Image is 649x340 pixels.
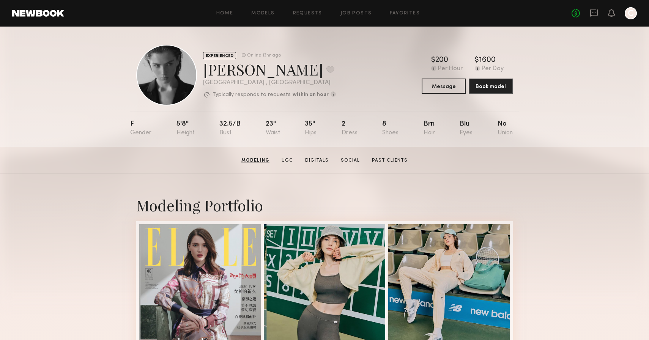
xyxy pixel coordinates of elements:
[213,92,291,98] p: Typically responds to requests
[469,79,513,94] button: Book model
[130,121,151,136] div: F
[338,157,363,164] a: Social
[266,121,280,136] div: 23"
[176,121,195,136] div: 5'8"
[390,11,420,16] a: Favorites
[435,57,448,64] div: 200
[219,121,241,136] div: 32.5/b
[479,57,496,64] div: 1600
[382,121,399,136] div: 8
[369,157,411,164] a: Past Clients
[431,57,435,64] div: $
[305,121,317,136] div: 35"
[475,57,479,64] div: $
[424,121,435,136] div: Brn
[136,195,513,215] div: Modeling Portfolio
[216,11,233,16] a: Home
[251,11,274,16] a: Models
[422,79,466,94] button: Message
[203,52,236,59] div: EXPERIENCED
[203,59,336,79] div: [PERSON_NAME]
[625,7,637,19] a: C
[302,157,332,164] a: Digitals
[203,80,336,86] div: [GEOGRAPHIC_DATA] , [GEOGRAPHIC_DATA]
[460,121,473,136] div: Blu
[498,121,513,136] div: No
[438,66,463,72] div: Per Hour
[342,121,358,136] div: 2
[279,157,296,164] a: UGC
[238,157,273,164] a: Modeling
[293,11,322,16] a: Requests
[482,66,504,72] div: Per Day
[340,11,372,16] a: Job Posts
[247,53,281,58] div: Online 13hr ago
[293,92,329,98] b: within an hour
